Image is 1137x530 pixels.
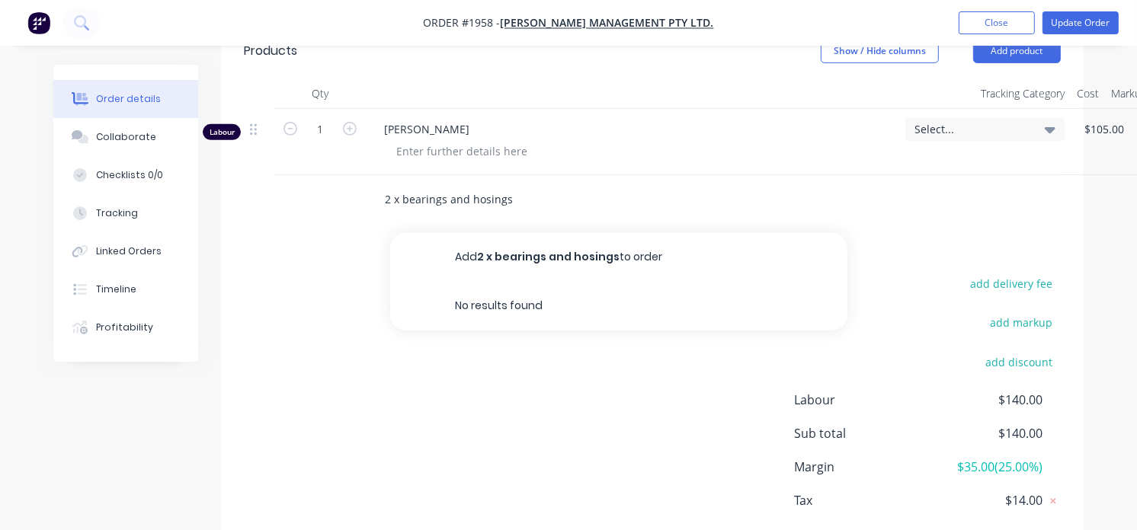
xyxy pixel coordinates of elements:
[203,124,241,140] div: Labour
[53,308,198,346] button: Profitability
[794,458,930,476] span: Margin
[930,424,1043,442] span: $140.00
[53,194,198,232] button: Tracking
[794,491,930,509] span: Tax
[274,78,366,109] div: Qty
[384,184,689,215] input: Start typing to add a product...
[244,42,297,60] div: Products
[390,233,847,282] button: Add2 x bearings and hosingsto order
[914,121,1030,137] span: Select...
[53,156,198,194] button: Checklists 0/0
[930,491,1043,509] span: $14.00
[1071,78,1105,109] div: Cost
[794,391,930,409] span: Labour
[930,458,1043,476] span: $35.00 ( 25.00 %)
[821,39,939,63] button: Show / Hide columns
[96,130,156,144] div: Collaborate
[959,11,1035,34] button: Close
[962,273,1061,294] button: add delivery fee
[53,270,198,308] button: Timeline
[1043,11,1119,34] button: Update Order
[96,283,136,296] div: Timeline
[424,16,501,30] span: Order #1958 -
[930,391,1043,409] span: $140.00
[96,92,161,106] div: Order details
[53,232,198,270] button: Linked Orders
[96,321,153,334] div: Profitability
[973,39,1061,63] button: Add product
[982,312,1061,333] button: add markup
[384,121,893,137] span: [PERSON_NAME]
[53,80,198,118] button: Order details
[978,351,1061,372] button: add discount
[27,11,50,34] img: Factory
[53,118,198,156] button: Collaborate
[96,206,138,220] div: Tracking
[96,168,163,182] div: Checklists 0/0
[899,78,1071,109] div: Tracking Category
[96,244,162,258] div: Linked Orders
[794,424,930,442] span: Sub total
[501,16,714,30] a: [PERSON_NAME] Management Pty Ltd.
